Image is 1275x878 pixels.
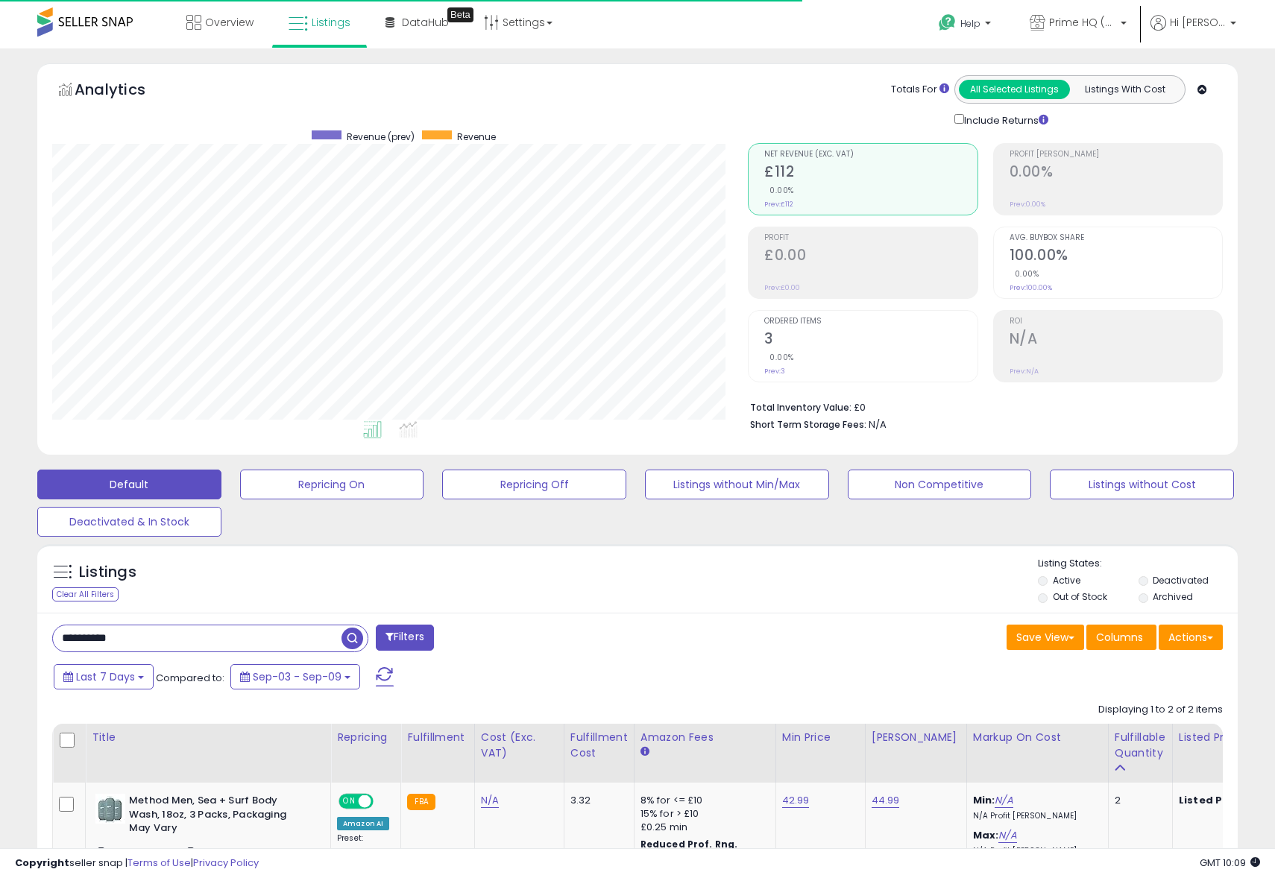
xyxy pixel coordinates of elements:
div: Amazon Fees [640,730,769,745]
b: Short Term Storage Fees: [750,418,866,431]
span: DataHub [402,15,449,30]
div: [PERSON_NAME] [872,730,960,745]
span: Sep-03 - Sep-09 [253,669,341,684]
p: Listing States: [1038,557,1237,571]
div: Totals For [891,83,949,97]
div: Amazon AI [337,817,389,830]
span: ON [340,795,359,808]
small: 0.00% [764,185,794,196]
a: N/A [998,828,1016,843]
label: Out of Stock [1053,590,1107,603]
span: Revenue (prev) [347,130,415,143]
button: Actions [1159,625,1223,650]
p: N/A Profit [PERSON_NAME] [973,811,1097,821]
div: seller snap | | [15,856,259,871]
div: 2 [1115,794,1161,807]
span: Help [960,17,980,30]
h2: N/A [1010,330,1222,350]
small: Prev: £0.00 [764,283,800,292]
div: Clear All Filters [52,587,119,601]
button: Deactivated & In Stock [37,507,221,537]
b: Reduced Prof. Rng. [640,838,738,850]
a: N/A [481,793,499,808]
li: £0 [750,397,1212,415]
small: 0.00% [764,352,794,363]
h2: £112 [764,163,977,183]
div: Include Returns [943,111,1066,128]
span: Hi [PERSON_NAME] [1170,15,1226,30]
strong: Copyright [15,856,69,870]
small: 0.00% [1010,268,1039,279]
i: Get Help [938,13,957,32]
div: Fulfillment [407,730,467,745]
button: Sep-03 - Sep-09 [230,664,360,689]
a: Help [927,2,1006,48]
a: Terms of Use [127,856,191,870]
h2: £0.00 [764,247,977,267]
button: Save View [1007,625,1084,650]
b: Method Men, Sea + Surf Body Wash, 18oz, 3 Packs, Packaging May Vary [129,794,310,839]
a: 44.99 [872,793,900,808]
img: 31EzSGduSQL._SL40_.jpg [95,794,125,824]
span: Overview [205,15,254,30]
div: Repricing [337,730,394,745]
span: N/A [869,417,887,432]
div: 15% for > £10 [640,807,764,821]
a: 42.99 [782,793,810,808]
button: All Selected Listings [959,80,1070,99]
small: Prev: 100.00% [1010,283,1052,292]
div: Markup on Cost [973,730,1102,745]
h2: 0.00% [1010,163,1222,183]
span: Ordered Items [764,318,977,326]
span: Columns [1096,630,1143,645]
div: Min Price [782,730,859,745]
span: ROI [1010,318,1222,326]
button: Last 7 Days [54,664,154,689]
div: Tooltip anchor [447,7,473,22]
div: 8% for <= £10 [640,794,764,807]
span: Avg. Buybox Share [1010,234,1222,242]
h5: Listings [79,562,136,583]
button: Listings With Cost [1069,80,1180,99]
span: Profit [PERSON_NAME] [1010,151,1222,159]
div: Title [92,730,324,745]
button: Listings without Cost [1050,470,1234,499]
button: Columns [1086,625,1156,650]
div: Preset: [337,833,389,867]
div: Cost (Exc. VAT) [481,730,558,761]
span: Revenue [457,130,496,143]
span: Listings [312,15,350,30]
span: 2025-09-18 10:09 GMT [1200,856,1260,870]
span: Prime HQ (Vat Reg) [1049,15,1116,30]
span: Net Revenue (Exc. VAT) [764,151,977,159]
b: Min: [973,793,995,807]
div: 3.32 [570,794,623,807]
div: Fulfillable Quantity [1115,730,1166,761]
span: Last 7 Days [76,669,135,684]
small: FBA [407,794,435,810]
div: Displaying 1 to 2 of 2 items [1098,703,1223,717]
label: Deactivated [1153,574,1209,587]
a: Hi [PERSON_NAME] [1150,15,1236,48]
small: Prev: £112 [764,200,793,209]
b: Listed Price: [1179,793,1247,807]
button: Filters [376,625,434,651]
button: Default [37,470,221,499]
small: Amazon Fees. [640,745,649,759]
span: Compared to: [156,671,224,685]
a: Privacy Policy [193,856,259,870]
button: Non Competitive [848,470,1032,499]
span: Profit [764,234,977,242]
h2: 100.00% [1010,247,1222,267]
button: Repricing On [240,470,424,499]
a: B09BC5CZ27 [126,847,180,860]
label: Archived [1153,590,1193,603]
button: Listings without Min/Max [645,470,829,499]
button: Repricing Off [442,470,626,499]
small: Prev: 3 [764,367,785,376]
label: Active [1053,574,1080,587]
th: The percentage added to the cost of goods (COGS) that forms the calculator for Min & Max prices. [966,724,1108,783]
p: N/A Profit [PERSON_NAME] [973,846,1097,856]
a: N/A [995,793,1013,808]
small: Prev: N/A [1010,367,1039,376]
